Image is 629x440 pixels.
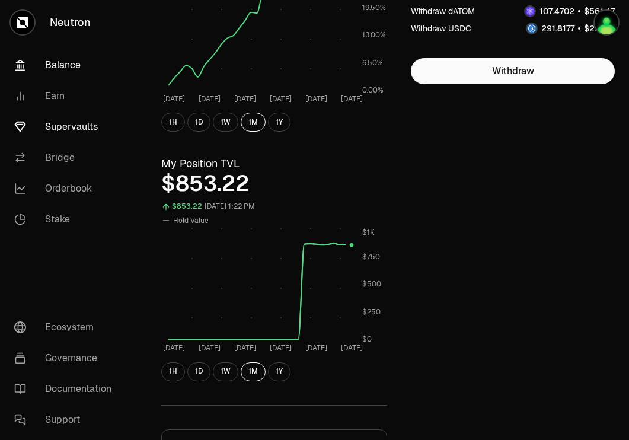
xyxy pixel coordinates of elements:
[5,111,128,142] a: Supervaults
[411,23,471,34] div: Withdraw USDC
[234,343,256,353] tspan: [DATE]
[161,362,185,381] button: 1H
[362,228,375,237] tspan: $1K
[173,216,209,225] span: Hold Value
[161,172,387,196] div: $853.22
[527,24,537,33] img: USDC Logo
[5,343,128,374] a: Governance
[213,362,238,381] button: 1W
[595,11,618,34] img: Atom Staking
[161,155,387,172] h3: My Position TVL
[268,113,290,132] button: 1Y
[270,94,292,104] tspan: [DATE]
[234,94,256,104] tspan: [DATE]
[411,58,615,84] button: Withdraw
[5,404,128,435] a: Support
[172,200,202,213] div: $853.22
[362,58,383,68] tspan: 6.50%
[362,85,384,95] tspan: 0.00%
[199,343,221,353] tspan: [DATE]
[5,173,128,204] a: Orderbook
[163,343,185,353] tspan: [DATE]
[5,204,128,235] a: Stake
[161,113,185,132] button: 1H
[199,94,221,104] tspan: [DATE]
[525,7,535,16] img: dATOM Logo
[270,343,292,353] tspan: [DATE]
[305,343,327,353] tspan: [DATE]
[5,50,128,81] a: Balance
[362,280,381,289] tspan: $500
[341,94,363,104] tspan: [DATE]
[5,374,128,404] a: Documentation
[163,94,185,104] tspan: [DATE]
[5,312,128,343] a: Ecosystem
[362,3,386,12] tspan: 19.50%
[305,94,327,104] tspan: [DATE]
[241,362,266,381] button: 1M
[268,362,290,381] button: 1Y
[241,113,266,132] button: 1M
[5,81,128,111] a: Earn
[362,252,380,262] tspan: $750
[187,362,210,381] button: 1D
[362,335,372,345] tspan: $0
[187,113,210,132] button: 1D
[213,113,238,132] button: 1W
[341,343,363,353] tspan: [DATE]
[205,200,255,213] div: [DATE] 1:22 PM
[362,30,386,40] tspan: 13.00%
[411,5,475,17] div: Withdraw dATOM
[362,307,381,317] tspan: $250
[5,142,128,173] a: Bridge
